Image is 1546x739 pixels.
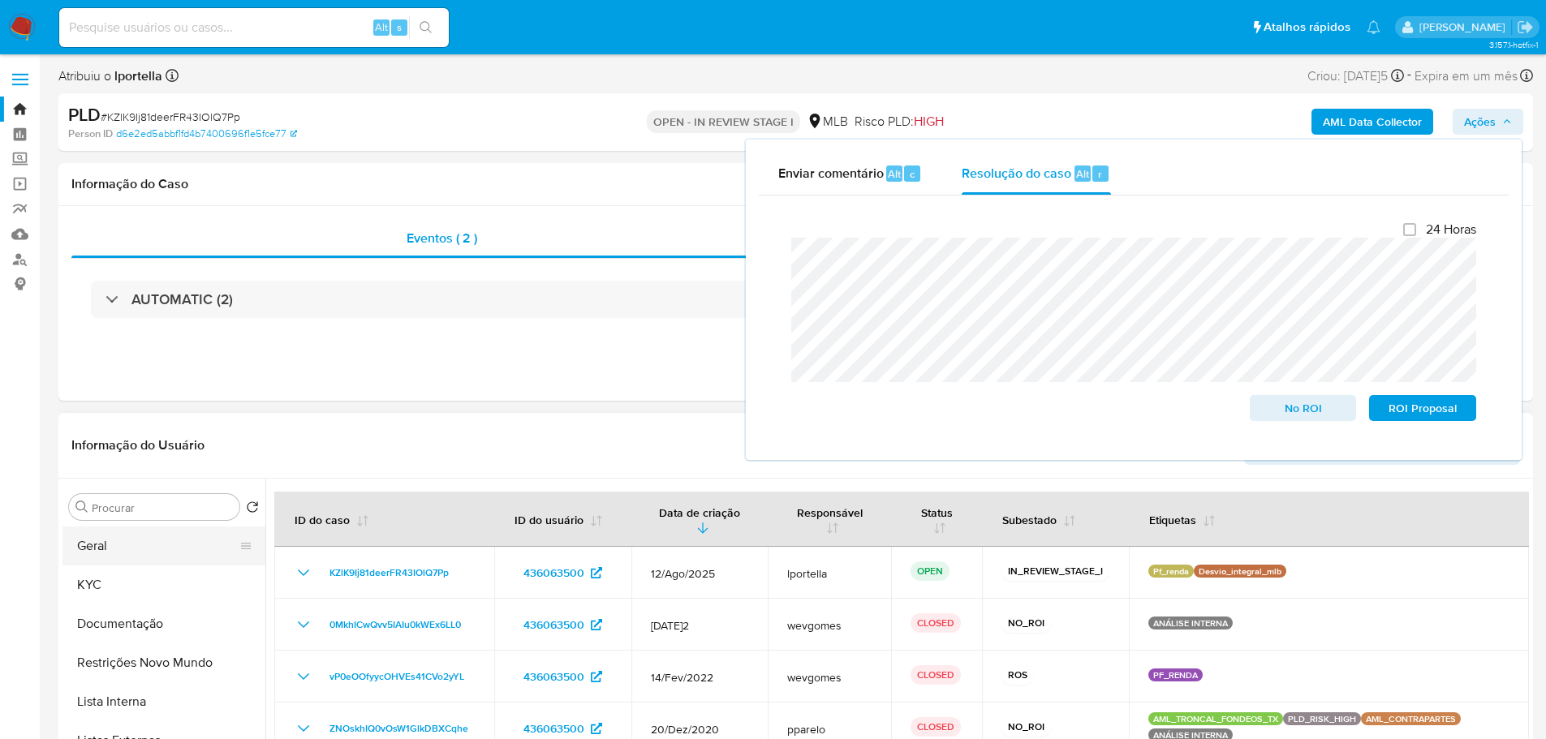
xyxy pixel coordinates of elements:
[962,164,1071,183] span: Resolução do caso
[1453,109,1523,135] button: Ações
[1380,397,1465,419] span: ROI Proposal
[1403,223,1416,236] input: 24 Horas
[1369,395,1476,421] button: ROI Proposal
[71,437,205,453] h1: Informação do Usuário
[116,127,297,141] a: d6e2ed5abbf1fd4b7400696f1e5fce77
[778,164,884,183] span: Enviar comentário
[101,109,240,125] span: # KZlK9Ij81deerFR43IOlQ7Pp
[62,643,265,682] button: Restrições Novo Mundo
[914,112,944,131] span: HIGH
[91,281,1501,318] div: AUTOMATIC (2)
[1076,166,1089,182] span: Alt
[1311,109,1433,135] button: AML Data Collector
[1261,397,1346,419] span: No ROI
[71,176,1520,192] h1: Informação do Caso
[68,127,113,141] b: Person ID
[1415,67,1518,85] span: Expira em um mês
[409,16,442,39] button: search-icon
[807,113,848,131] div: MLB
[92,501,233,515] input: Procurar
[1264,19,1350,36] span: Atalhos rápidos
[1407,65,1411,87] span: -
[75,501,88,513] button: Procurar
[68,101,101,127] b: PLD
[1323,109,1422,135] b: AML Data Collector
[111,67,162,85] b: lportella
[1419,19,1511,35] p: lucas.portella@mercadolivre.com
[647,110,800,133] p: OPEN - IN REVIEW STAGE I
[62,682,265,721] button: Lista Interna
[910,166,915,182] span: c
[62,604,265,643] button: Documentação
[375,19,388,35] span: Alt
[1250,395,1357,421] button: No ROI
[888,166,901,182] span: Alt
[1464,109,1496,135] span: Ações
[62,565,265,604] button: KYC
[855,113,944,131] span: Risco PLD:
[131,290,233,308] h3: AUTOMATIC (2)
[58,67,162,85] span: Atribuiu o
[397,19,402,35] span: s
[59,17,449,38] input: Pesquise usuários ou casos...
[1098,166,1102,182] span: r
[1367,20,1380,34] a: Notificações
[1307,65,1404,87] div: Criou: [DATE]5
[62,526,252,565] button: Geral
[1426,221,1476,238] span: 24 Horas
[407,229,477,247] span: Eventos ( 2 )
[1517,19,1534,36] a: Sair
[246,501,259,518] button: Retornar ao pedido padrão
